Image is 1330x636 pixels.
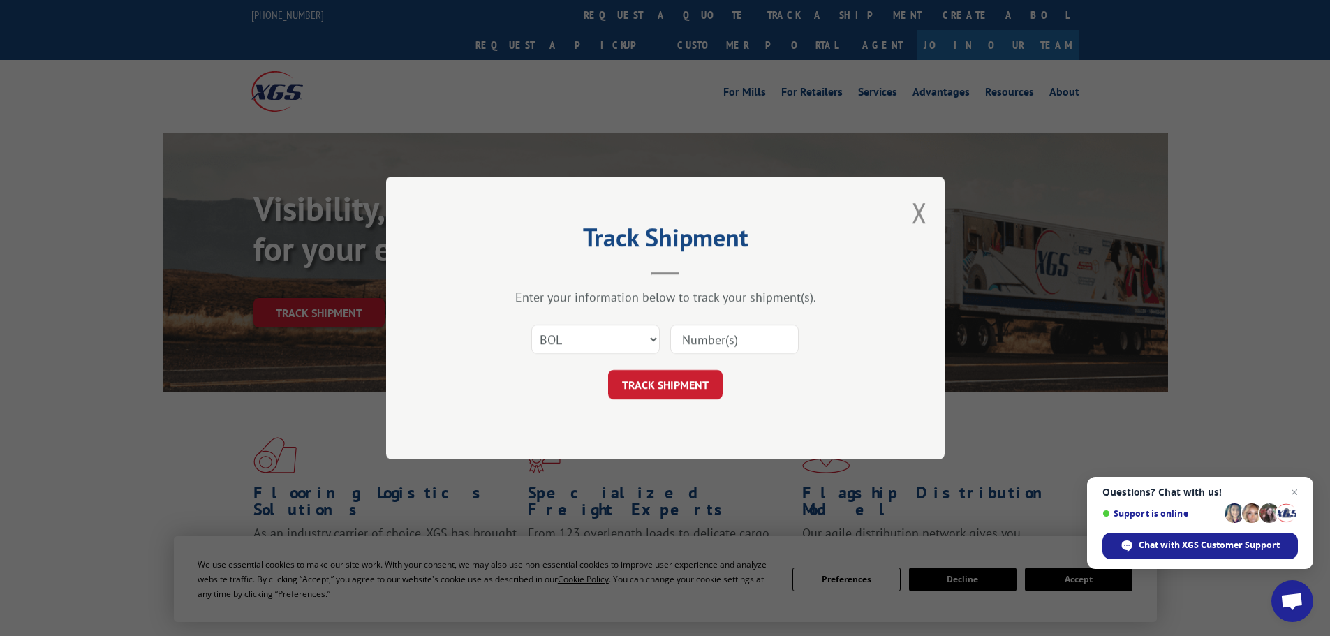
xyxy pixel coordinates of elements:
[1102,533,1298,559] div: Chat with XGS Customer Support
[608,370,723,399] button: TRACK SHIPMENT
[1286,484,1303,501] span: Close chat
[456,289,875,305] div: Enter your information below to track your shipment(s).
[456,228,875,254] h2: Track Shipment
[1139,539,1280,552] span: Chat with XGS Customer Support
[1102,508,1220,519] span: Support is online
[1102,487,1298,498] span: Questions? Chat with us!
[912,194,927,231] button: Close modal
[670,325,799,354] input: Number(s)
[1271,580,1313,622] div: Open chat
